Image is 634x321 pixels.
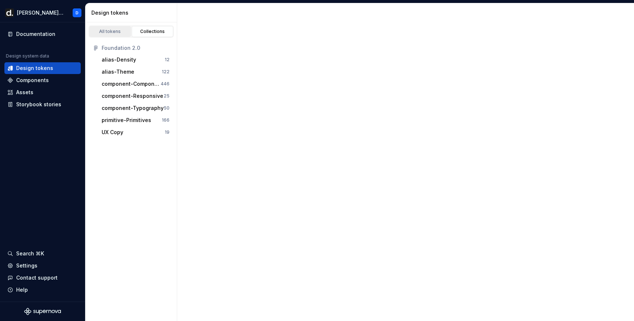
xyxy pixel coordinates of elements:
[102,80,161,88] div: component-Components
[16,286,28,294] div: Help
[4,86,81,98] a: Assets
[165,57,170,63] div: 12
[4,99,81,110] a: Storybook stories
[16,250,44,257] div: Search ⌘K
[17,9,64,16] div: [PERSON_NAME] UI
[102,92,163,100] div: component-Responsive
[162,69,170,75] div: 122
[161,81,170,87] div: 446
[99,54,172,66] button: alias-Density12
[4,272,81,284] button: Contact support
[4,260,81,272] a: Settings
[4,74,81,86] a: Components
[99,102,172,114] button: component-Typography50
[4,248,81,259] button: Search ⌘K
[16,101,61,108] div: Storybook stories
[16,64,53,72] div: Design tokens
[16,262,37,269] div: Settings
[99,66,172,78] button: alias-Theme122
[6,53,49,59] div: Design system data
[102,44,170,52] div: Foundation 2.0
[102,117,151,124] div: primitive-Primitives
[99,126,172,138] button: UX Copy19
[16,274,58,281] div: Contact support
[4,62,81,74] a: Design tokens
[1,5,84,21] button: [PERSON_NAME] UID
[165,129,170,135] div: 19
[16,89,33,96] div: Assets
[92,29,128,34] div: All tokens
[16,30,55,38] div: Documentation
[24,308,61,315] svg: Supernova Logo
[4,28,81,40] a: Documentation
[164,93,170,99] div: 25
[99,114,172,126] button: primitive-Primitives166
[134,29,171,34] div: Collections
[16,77,49,84] div: Components
[5,8,14,17] img: b918d911-6884-482e-9304-cbecc30deec6.png
[102,56,136,63] div: alias-Density
[76,10,79,16] div: D
[102,104,164,112] div: component-Typography
[164,105,170,111] div: 50
[102,68,134,75] div: alias-Theme
[99,90,172,102] button: component-Responsive25
[162,117,170,123] div: 166
[91,9,174,16] div: Design tokens
[4,284,81,296] button: Help
[102,129,123,136] div: UX Copy
[99,78,172,90] button: component-Components446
